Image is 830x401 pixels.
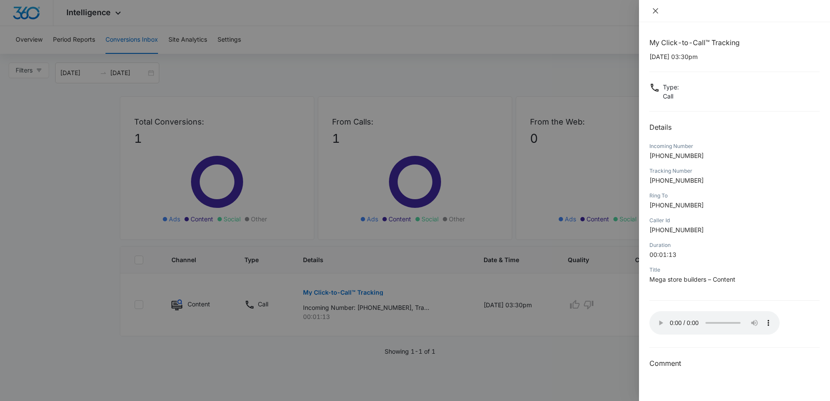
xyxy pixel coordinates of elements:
div: Caller Id [649,217,820,224]
h1: My Click-to-Call™ Tracking [649,37,820,48]
span: Mega store builders – Content [649,276,735,283]
span: [PHONE_NUMBER] [649,177,704,184]
audio: Your browser does not support the audio tag. [649,311,780,335]
p: Call [663,92,679,101]
div: Ring To [649,192,820,200]
div: Tracking Number [649,167,820,175]
div: Incoming Number [649,142,820,150]
p: [DATE] 03:30pm [649,52,820,61]
div: Title [649,266,820,274]
div: Duration [649,241,820,249]
p: Type : [663,82,679,92]
span: [PHONE_NUMBER] [649,152,704,159]
span: [PHONE_NUMBER] [649,201,704,209]
h2: Details [649,122,820,132]
span: 00:01:13 [649,251,676,258]
span: close [652,7,659,14]
h3: Comment [649,358,820,368]
button: Close [649,7,662,15]
span: [PHONE_NUMBER] [649,226,704,233]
